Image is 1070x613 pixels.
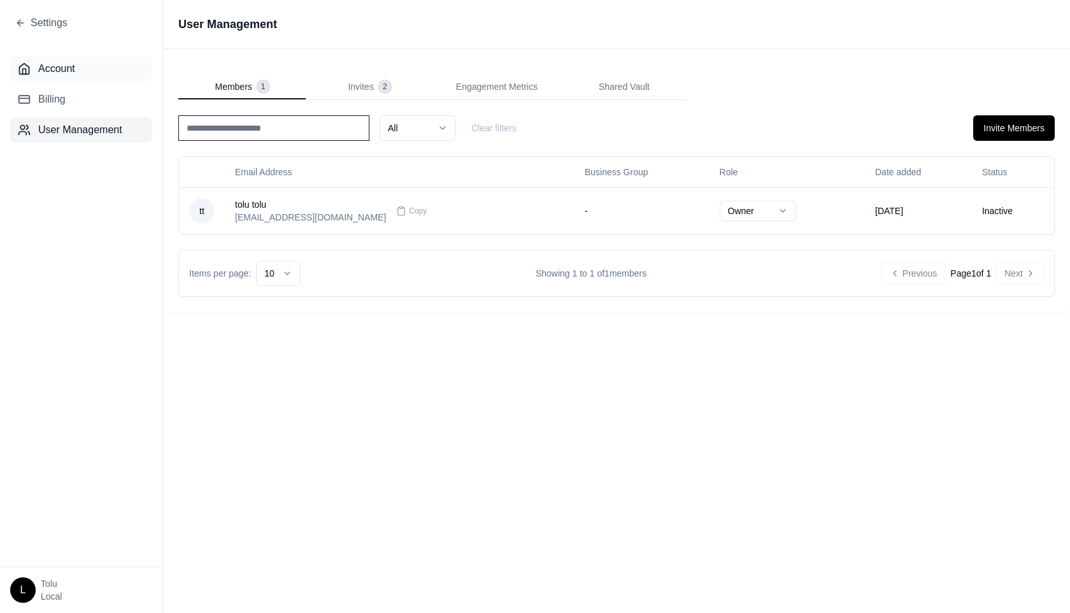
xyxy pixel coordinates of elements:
span: User Management [38,122,122,138]
th: Email Address [225,157,574,187]
span: Copy [409,206,427,216]
div: Showing 1 to 1 of 1 members [301,267,881,280]
div: [EMAIL_ADDRESS][DOMAIN_NAME] [235,211,386,224]
button: Invite Members [973,115,1055,141]
td: - [574,187,710,234]
span: Local [41,590,62,603]
span: Invites [348,80,373,93]
th: Role [710,157,865,187]
span: 1 [257,80,269,93]
th: Date added [865,157,972,187]
span: tt [189,198,215,224]
div: tolu tolu [235,198,386,211]
button: Copy [391,198,432,224]
span: 2 [379,80,391,93]
span: Account [38,61,75,76]
div: L [10,577,36,603]
span: Items per page: [189,267,251,280]
span: Billing [38,92,66,107]
th: Status [972,157,1054,187]
span: Settings [31,15,68,31]
button: Settings [15,15,68,31]
span: Members [215,80,252,93]
td: [DATE] [865,187,972,234]
span: tolu [41,577,62,590]
button: Billing [10,87,152,112]
th: Business Group [574,157,710,187]
span: Shared Vault [599,80,650,93]
div: Page 1 of 1 [950,267,991,280]
button: User Management [10,117,152,143]
td: Inactive [972,187,1054,234]
button: Account [10,56,152,82]
span: Engagement Metrics [456,80,538,93]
